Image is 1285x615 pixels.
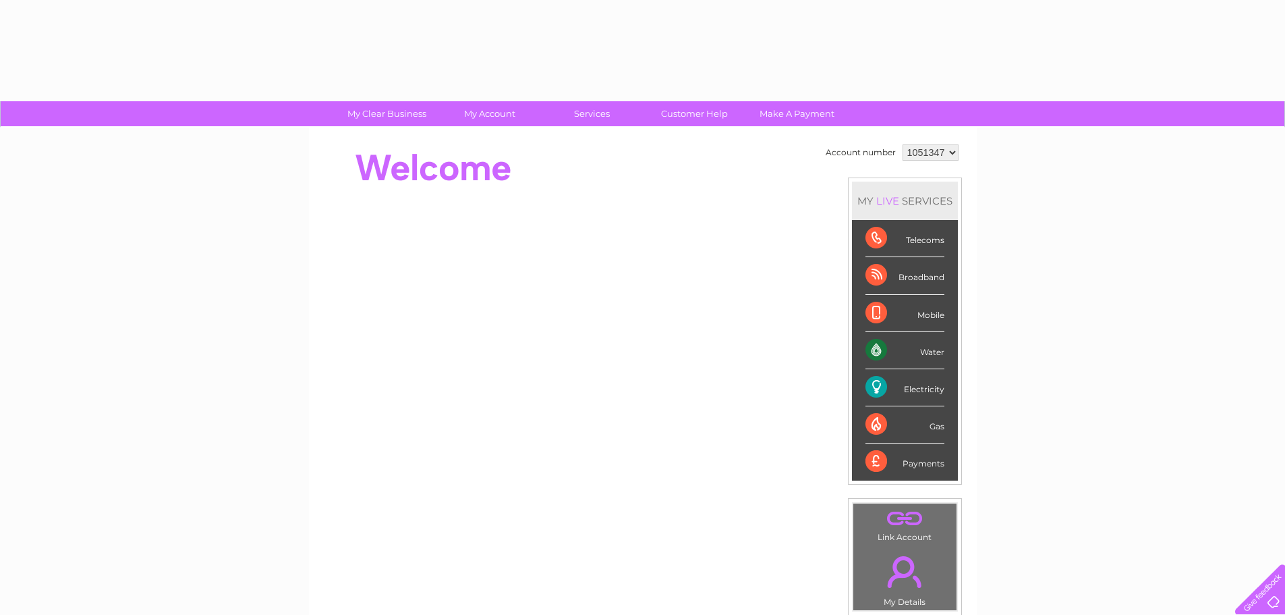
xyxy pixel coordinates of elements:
a: . [857,548,953,595]
div: Telecoms [865,220,944,257]
td: My Details [853,545,957,611]
div: Mobile [865,295,944,332]
div: MY SERVICES [852,182,958,220]
div: LIVE [874,194,902,207]
div: Broadband [865,257,944,294]
a: My Account [434,101,545,126]
div: Payments [865,444,944,480]
a: Customer Help [639,101,750,126]
div: Water [865,332,944,369]
td: Account number [822,141,899,164]
td: Link Account [853,503,957,545]
a: Services [536,101,648,126]
div: Gas [865,406,944,444]
div: Electricity [865,369,944,406]
a: . [857,507,953,531]
a: My Clear Business [331,101,442,126]
a: Make A Payment [741,101,853,126]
